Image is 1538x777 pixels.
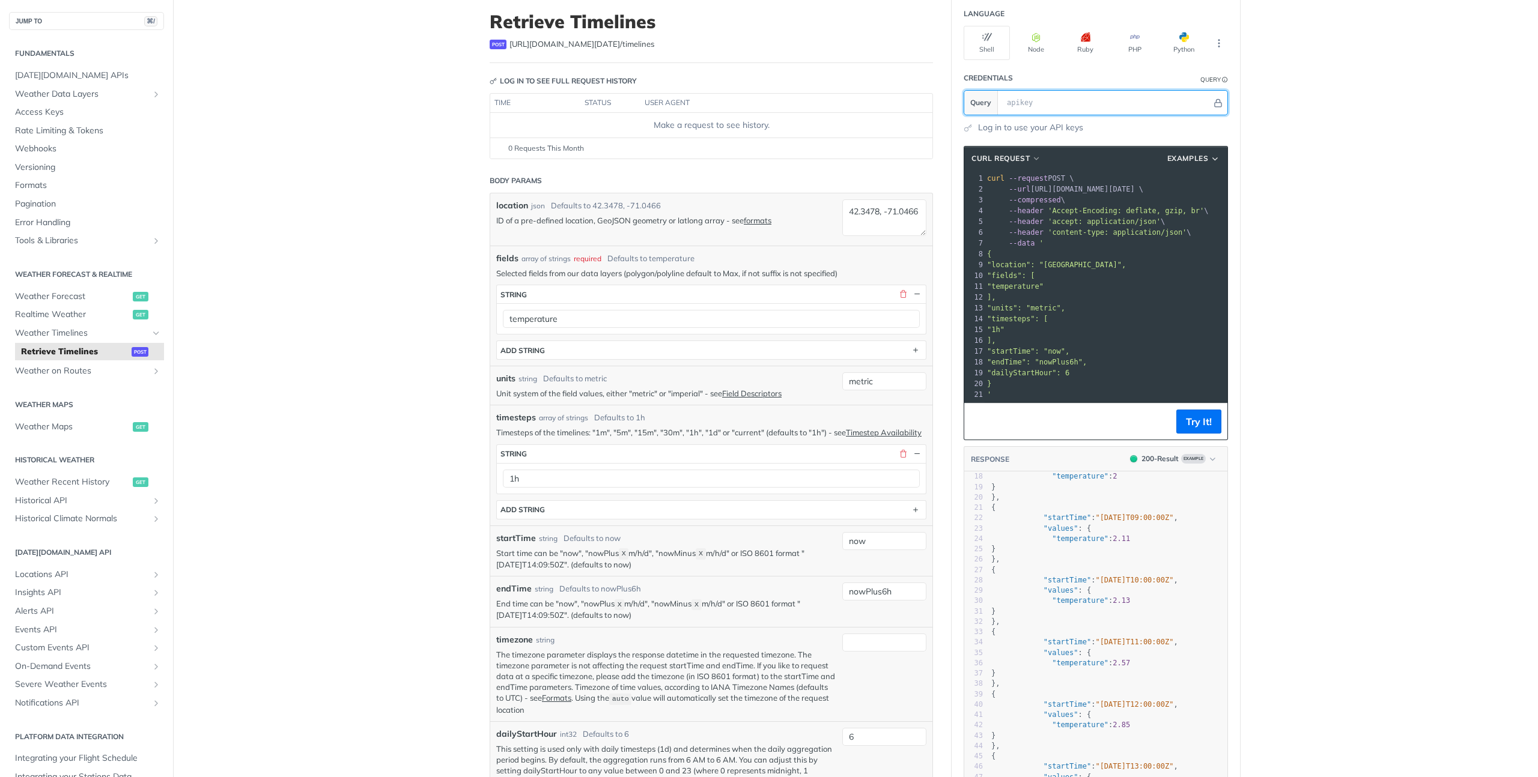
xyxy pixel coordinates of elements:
div: array of strings [521,253,571,264]
span: Example [1181,454,1206,464]
a: Tools & LibrariesShow subpages for Tools & Libraries [9,232,164,250]
span: "values" [1044,524,1078,533]
p: Timesteps of the timelines: "1m", "5m", "15m", "30m", "1h", "1d" or "current" (defaults to "1h") ... [496,427,926,438]
button: Query [964,91,998,115]
div: 10 [964,270,985,281]
span: Historical Climate Normals [15,513,148,525]
span: 200 [1130,455,1137,462]
span: Examples [1167,153,1209,164]
span: [DATE][DOMAIN_NAME] APIs [15,70,161,82]
div: 1 [964,173,985,184]
div: 24 [964,534,983,544]
span: "temperature" [987,282,1044,291]
div: 21 [964,503,983,513]
span: 2.85 [1113,721,1130,729]
div: 7 [964,238,985,249]
span: fields [496,252,518,265]
button: Examples [1163,153,1224,165]
span: 2 [1113,472,1117,480]
div: 11 [964,281,985,292]
span: { [991,566,995,574]
span: "startTime" [1044,513,1091,522]
button: Show subpages for Severe Weather Events [151,680,161,689]
span: "fields": [ [987,271,1035,280]
span: { [991,503,995,512]
h1: Retrieve Timelines [490,11,933,32]
span: Weather Timelines [15,327,148,339]
div: Credentials [964,73,1013,83]
span: Notifications API [15,697,148,709]
span: post [490,40,506,49]
span: get [133,292,148,301]
span: Severe Weather Events [15,679,148,691]
label: units [496,372,515,385]
span: --url [1009,185,1030,193]
a: Field Descriptors [722,388,782,398]
span: On-Demand Events [15,661,148,673]
div: 29 [964,585,983,596]
div: 35 [964,648,983,658]
span: "units": "metric", [987,304,1065,312]
div: 20 [964,492,983,503]
div: 12 [964,292,985,303]
div: string [539,533,558,544]
span: [URL][DOMAIN_NAME][DATE] \ [987,185,1143,193]
span: : { [991,649,1091,657]
p: ID of a pre-defined location, GeoJSON geometry or latlong array - see [496,215,836,226]
button: Hide subpages for Weather Timelines [151,328,161,338]
span: 2.11 [1113,534,1130,543]
button: Hide [911,289,922,300]
span: }, [991,493,1000,501]
span: }, [991,617,1000,626]
span: ⌘/ [144,16,157,26]
span: { [987,250,991,258]
label: location [496,199,528,212]
div: ADD string [500,505,545,514]
span: timesteps [496,411,536,424]
button: Delete [898,449,908,459]
span: \ [987,207,1209,215]
button: RESPONSE [970,453,1010,465]
p: End time can be "now", "nowPlus m/h/d", "nowMinus m/h/d" or ISO 8601 format "[DATE]T14:09:50Z". (... [496,598,836,621]
span: } [991,607,995,615]
span: 2.13 [1113,596,1130,605]
span: "values" [1044,649,1078,657]
div: 25 [964,544,983,554]
span: { [991,690,995,698]
div: 27 [964,565,983,575]
span: Retrieve Timelines [21,346,129,358]
span: X [618,600,622,609]
span: : , [991,638,1178,646]
a: Formats [9,177,164,195]
div: 42 [964,720,983,730]
span: get [133,310,148,319]
span: cURL Request [971,153,1030,164]
span: \ [987,228,1191,237]
a: Retrieve Timelinespost [15,343,164,361]
span: Integrating your Flight Schedule [15,752,161,764]
div: 9 [964,259,985,270]
button: Show subpages for Weather on Routes [151,366,161,376]
a: Locations APIShow subpages for Locations API [9,566,164,584]
a: Insights APIShow subpages for Insights API [9,584,164,602]
span: "startTime": "now", [987,347,1069,355]
span: ], [987,293,995,301]
span: "startTime" [1044,638,1091,646]
div: 31 [964,606,983,617]
span: \ [987,217,1165,226]
span: "startTime" [1044,576,1091,584]
span: "temperature" [1052,659,1108,667]
a: Integrating your Flight Schedule [9,749,164,767]
a: Log in to use your API keys [978,121,1083,134]
span: https://api.tomorrow.io/v4/timelines [509,38,654,50]
th: time [490,94,580,113]
div: 6 [964,227,985,238]
span: get [133,477,148,487]
span: { [991,627,995,636]
a: Events APIShow subpages for Events API [9,621,164,639]
span: --header [1009,217,1044,226]
span: "temperature" [1052,721,1108,729]
span: 'content-type: application/json' [1048,228,1187,237]
span: curl [987,174,1005,183]
span: Custom Events API [15,642,148,654]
